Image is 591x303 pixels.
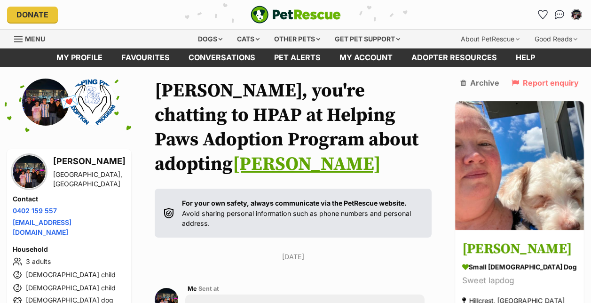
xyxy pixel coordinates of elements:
li: [DEMOGRAPHIC_DATA] child [13,269,126,280]
a: Favourites [535,7,550,22]
a: Archive [460,79,499,87]
img: chat-41dd97257d64d25036548639549fe6c8038ab92f7586957e7f3b1b290dea8141.svg [555,10,565,19]
a: Conversations [552,7,567,22]
div: Dogs [191,30,229,48]
a: conversations [179,48,265,67]
ul: Account quick links [535,7,584,22]
a: Menu [14,30,52,47]
div: [GEOGRAPHIC_DATA], [GEOGRAPHIC_DATA] [53,170,126,189]
span: 💌 [59,92,80,112]
span: Me [188,285,197,292]
div: Cats [230,30,266,48]
p: [DATE] [155,252,432,262]
span: Menu [25,35,45,43]
a: Adopter resources [402,48,506,67]
img: Ashima profile pic [22,79,69,126]
h3: [PERSON_NAME] [53,155,126,168]
button: My account [569,7,584,22]
a: Favourites [112,48,179,67]
h4: Contact [13,194,126,204]
a: My profile [47,48,112,67]
img: Helping Paws Adoption Program profile pic [69,79,116,126]
p: Avoid sharing personal information such as phone numbers and personal address. [182,198,422,228]
div: About PetRescue [454,30,526,48]
div: Good Reads [528,30,584,48]
a: 0402 159 557 [13,207,57,215]
a: Report enquiry [512,79,579,87]
a: My account [330,48,402,67]
li: [DEMOGRAPHIC_DATA] child [13,282,126,294]
a: [PERSON_NAME] [233,152,381,176]
div: Other pets [268,30,327,48]
img: Ashima profile pic [13,155,46,188]
a: Pet alerts [265,48,330,67]
h4: Household [13,245,126,254]
img: Alex [455,101,584,230]
img: Ashima profile pic [572,10,581,19]
h1: [PERSON_NAME], you're chatting to HPAP at Helping Paws Adoption Program about adopting [155,79,432,176]
img: logo-e224e6f780fb5917bec1dbf3a21bbac754714ae5b6737aabdf751b685950b380.svg [251,6,341,24]
li: 3 adults [13,256,126,267]
a: [EMAIL_ADDRESS][DOMAIN_NAME] [13,218,71,236]
div: small [DEMOGRAPHIC_DATA] Dog [462,262,577,272]
a: Help [506,48,544,67]
h3: [PERSON_NAME] [462,239,577,260]
div: Get pet support [328,30,407,48]
span: Sent at [198,285,219,292]
a: Donate [7,7,58,23]
div: Sweet lapdog [462,274,577,287]
strong: For your own safety, always communicate via the PetRescue website. [182,199,407,207]
a: PetRescue [251,6,341,24]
